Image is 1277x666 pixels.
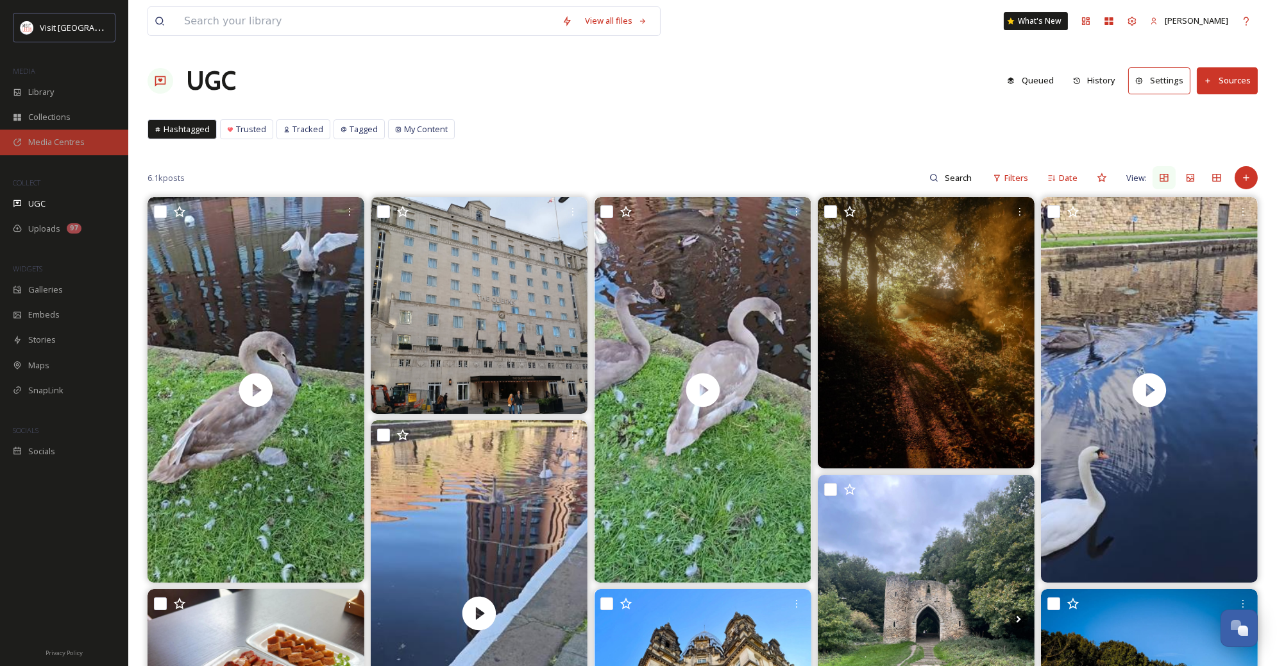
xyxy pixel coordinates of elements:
[28,309,60,321] span: Embeds
[28,384,63,397] span: SnapLink
[595,197,811,583] video: Little girl 30y7 seems to have inherited her mother's split personality #swan #muteswan #muteswan...
[1041,197,1258,583] video: Punchy chasing a duck. Again 🤦‍♂️. Then making a silly noise in celebration 😂 #swan #muteswan #mu...
[13,425,38,435] span: SOCIALS
[1067,68,1122,93] button: History
[28,445,55,457] span: Socials
[186,62,236,100] a: UGC
[1144,8,1235,33] a: [PERSON_NAME]
[148,197,364,583] video: Plain Beak is such a friendly cygnet but still doesn't take any shit if I get too close 😅 #swan #...
[1059,172,1078,184] span: Date
[292,123,323,135] span: Tracked
[28,284,63,296] span: Galleries
[21,21,33,34] img: download%20(3).png
[350,123,378,135] span: Tagged
[67,223,81,234] div: 97
[28,86,54,98] span: Library
[1004,12,1068,30] a: What's New
[178,7,555,35] input: Search your library
[28,334,56,346] span: Stories
[1001,68,1060,93] button: Queued
[579,8,654,33] a: View all files
[1221,610,1258,647] button: Open Chat
[40,21,139,33] span: Visit [GEOGRAPHIC_DATA]
[938,165,980,191] input: Search
[13,264,42,273] span: WIDGETS
[371,197,588,414] img: Tue 23 Sep 2025. The Queens Hotel, Leeds. #project365 #leeds #queenshotel #architecture
[1126,172,1147,184] span: View:
[13,66,35,76] span: MEDIA
[1197,67,1258,94] button: Sources
[46,649,83,657] span: Privacy Policy
[13,178,40,187] span: COLLECT
[1001,68,1067,93] a: Queued
[164,123,210,135] span: Hashtagged
[1128,67,1190,94] button: Settings
[1004,172,1028,184] span: Filters
[28,136,85,148] span: Media Centres
[148,197,364,583] img: thumbnail
[236,123,266,135] span: Trusted
[404,123,448,135] span: My Content
[1128,67,1197,94] a: Settings
[28,111,71,123] span: Collections
[46,644,83,660] a: Privacy Policy
[1165,15,1228,26] span: [PERSON_NAME]
[28,223,60,235] span: Uploads
[1041,197,1258,583] img: thumbnail
[28,359,49,371] span: Maps
[28,198,46,210] span: UGC
[818,197,1035,468] img: A quick pic on the way to work. #photooftheday #Photogram #photographer #shotonsony #sonyalpha #s...
[595,197,811,583] img: thumbnail
[148,172,185,184] span: 6.1k posts
[1067,68,1129,93] a: History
